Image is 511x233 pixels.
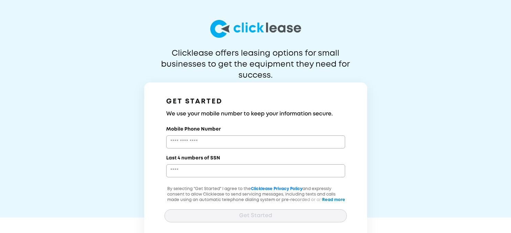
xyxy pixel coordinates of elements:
[164,186,347,219] p: By selecting "Get Started" I agree to the and expressly consent to allow Clicklease to send servi...
[166,126,221,133] label: Mobile Phone Number
[166,96,345,107] h1: GET STARTED
[145,48,367,70] p: Clicklease offers leasing options for small businesses to get the equipment they need for success.
[210,20,301,38] img: logo-larg
[164,209,347,222] button: Get Started
[251,187,302,191] a: Clicklease Privacy Policy
[166,155,220,162] label: Last 4 numbers of SSN
[166,110,345,118] h3: We use your mobile number to keep your information secure.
